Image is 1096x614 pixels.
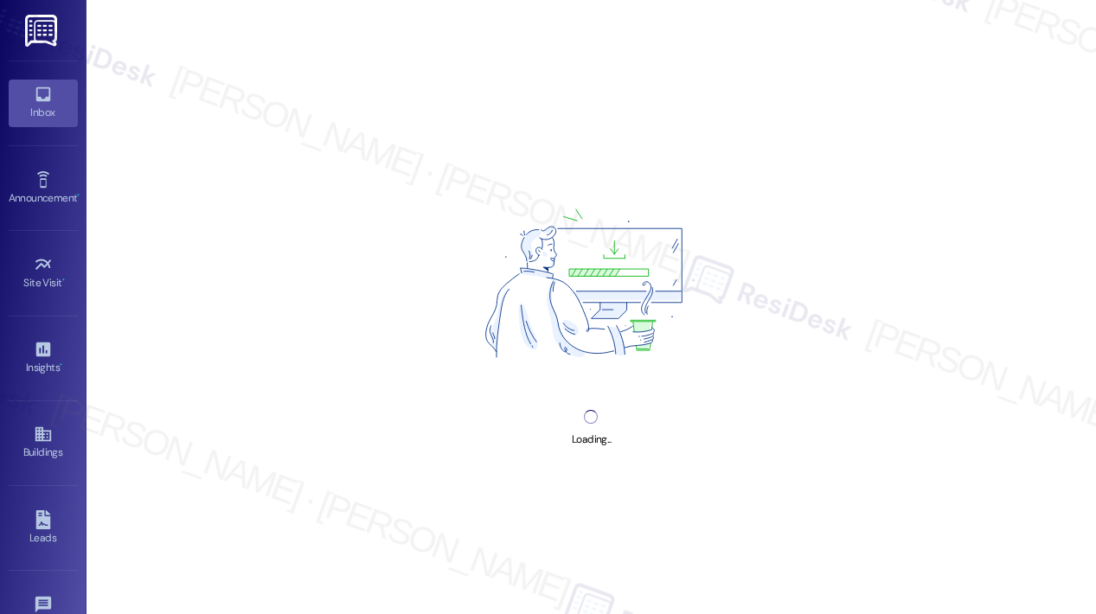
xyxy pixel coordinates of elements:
img: ResiDesk Logo [25,15,61,47]
span: • [60,359,62,371]
div: Loading... [572,431,611,449]
a: Leads [9,505,78,552]
span: • [77,189,80,201]
a: Inbox [9,80,78,126]
span: • [62,274,65,286]
a: Buildings [9,419,78,466]
a: Insights • [9,335,78,381]
a: Site Visit • [9,250,78,297]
